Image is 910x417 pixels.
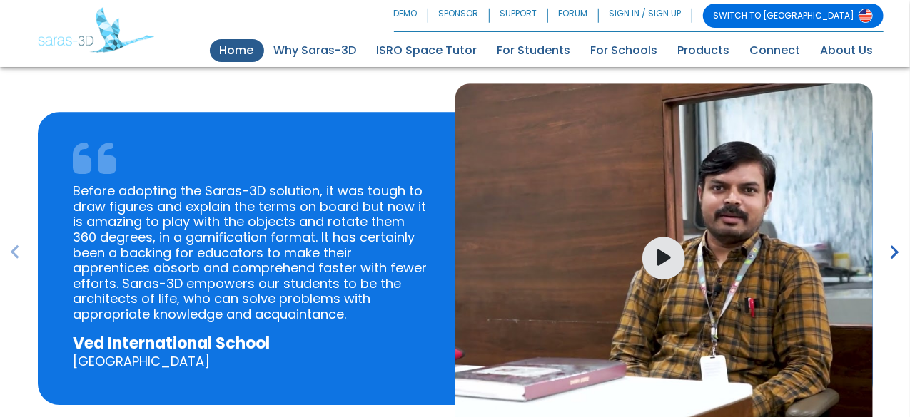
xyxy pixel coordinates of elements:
[548,4,599,28] a: FORUM
[859,9,873,23] img: Switch to USA
[428,4,490,28] a: SPONSOR
[599,4,692,28] a: SIGN IN / SIGN UP
[811,39,884,62] a: About Us
[210,39,264,62] a: Home
[487,39,581,62] a: For Students
[2,254,29,270] span: Previous
[394,4,428,28] a: DEMO
[881,239,909,266] i: keyboard_arrow_right
[74,183,430,321] p: Before adopting the Saras-3D solution, it was tough to draw figures and explain the terms on boar...
[668,39,740,62] a: Products
[74,354,430,369] p: [GEOGRAPHIC_DATA]
[881,254,909,270] span: Next
[740,39,811,62] a: Connect
[38,7,154,53] img: Saras 3D
[703,4,884,28] a: SWITCH TO [GEOGRAPHIC_DATA]
[2,239,29,266] i: keyboard_arrow_left
[490,4,548,28] a: SUPPORT
[367,39,487,62] a: ISRO Space Tutor
[581,39,668,62] a: For Schools
[74,334,430,354] h5: Ved International School
[264,39,367,62] a: Why Saras-3D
